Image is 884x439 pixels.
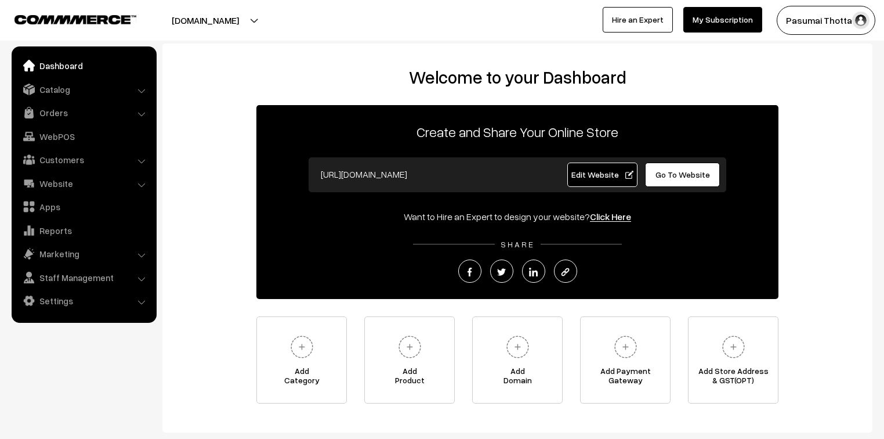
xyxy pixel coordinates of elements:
img: COMMMERCE [15,15,136,24]
h2: Welcome to your Dashboard [174,67,861,88]
a: COMMMERCE [15,12,116,26]
a: Hire an Expert [603,7,673,33]
span: Add Payment Gateway [581,366,670,390]
span: Add Store Address & GST(OPT) [689,366,778,390]
span: Add Product [365,366,454,390]
img: plus.svg [718,331,749,363]
p: Create and Share Your Online Store [256,121,778,142]
a: Customers [15,149,153,170]
a: Add PaymentGateway [580,316,671,404]
a: My Subscription [683,7,762,33]
img: plus.svg [394,331,426,363]
a: AddCategory [256,316,347,404]
a: Catalog [15,79,153,100]
a: Add Store Address& GST(OPT) [688,316,778,404]
a: Edit Website [567,163,638,187]
a: Orders [15,102,153,123]
a: Dashboard [15,55,153,76]
a: Click Here [590,211,631,222]
img: plus.svg [286,331,318,363]
a: Apps [15,196,153,217]
a: WebPOS [15,126,153,147]
a: AddDomain [472,316,563,404]
a: Reports [15,220,153,241]
a: Marketing [15,243,153,264]
button: [DOMAIN_NAME] [131,6,280,35]
span: Add Domain [473,366,562,390]
a: AddProduct [364,316,455,404]
span: SHARE [495,239,541,249]
a: Settings [15,290,153,311]
span: Edit Website [571,170,633,179]
img: user [852,12,869,29]
a: Go To Website [645,163,720,187]
img: plus.svg [502,331,534,363]
a: Staff Management [15,267,153,288]
div: Want to Hire an Expert to design your website? [256,210,778,224]
span: Add Category [257,366,346,390]
img: plus.svg [610,331,642,363]
button: Pasumai Thotta… [777,6,875,35]
span: Go To Website [655,170,710,179]
a: Website [15,173,153,194]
